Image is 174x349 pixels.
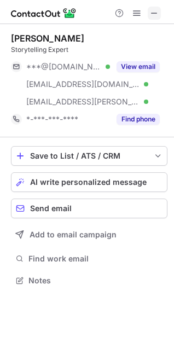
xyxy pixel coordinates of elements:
button: AI write personalized message [11,172,167,192]
button: Find work email [11,251,167,266]
div: [PERSON_NAME] [11,33,84,44]
span: ***@[DOMAIN_NAME] [26,62,102,72]
button: save-profile-one-click [11,146,167,166]
span: Add to email campaign [30,230,117,239]
span: Notes [28,276,163,286]
span: AI write personalized message [30,178,147,187]
div: Storytelling Expert [11,45,167,55]
button: Notes [11,273,167,288]
button: Reveal Button [117,61,160,72]
span: Find work email [28,254,163,264]
span: [EMAIL_ADDRESS][DOMAIN_NAME] [26,79,140,89]
div: Save to List / ATS / CRM [30,152,148,160]
span: [EMAIL_ADDRESS][PERSON_NAME][DOMAIN_NAME] [26,97,140,107]
img: ContactOut v5.3.10 [11,7,77,20]
span: Send email [30,204,72,213]
button: Reveal Button [117,114,160,125]
button: Send email [11,199,167,218]
button: Add to email campaign [11,225,167,245]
